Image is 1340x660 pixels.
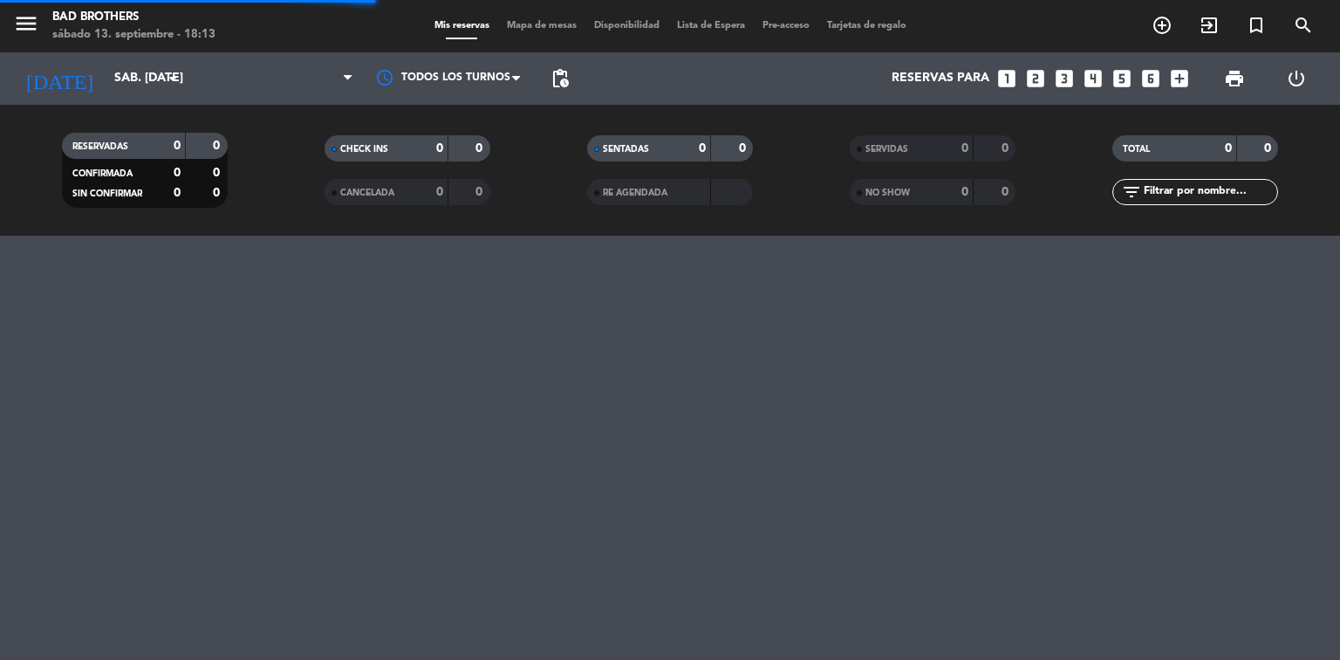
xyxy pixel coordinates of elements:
[475,186,486,198] strong: 0
[436,142,443,155] strong: 0
[1293,15,1314,36] i: search
[818,21,915,31] span: Tarjetas de regalo
[1139,67,1162,90] i: looks_6
[426,21,498,31] span: Mis reservas
[1199,15,1220,36] i: exit_to_app
[739,142,749,155] strong: 0
[865,145,908,154] span: SERVIDAS
[1123,145,1150,154] span: TOTAL
[174,187,181,199] strong: 0
[961,142,968,155] strong: 0
[340,145,388,154] span: CHECK INS
[995,67,1018,90] i: looks_one
[1286,68,1307,89] i: power_settings_new
[213,140,223,152] strong: 0
[1152,15,1172,36] i: add_circle_outline
[1121,182,1142,203] i: filter_list
[865,189,910,197] span: NO SHOW
[603,145,649,154] span: SENTADAS
[1264,142,1275,155] strong: 0
[174,167,181,179] strong: 0
[13,10,39,37] i: menu
[1024,67,1047,90] i: looks_two
[585,21,668,31] span: Disponibilidad
[72,169,133,178] span: CONFIRMADA
[1111,67,1133,90] i: looks_5
[213,187,223,199] strong: 0
[1225,142,1232,155] strong: 0
[1224,68,1245,89] span: print
[340,189,394,197] span: CANCELADA
[52,9,215,26] div: Bad Brothers
[961,186,968,198] strong: 0
[603,189,667,197] span: RE AGENDADA
[892,72,989,86] span: Reservas para
[699,142,706,155] strong: 0
[550,68,571,89] span: pending_actions
[475,142,486,155] strong: 0
[668,21,754,31] span: Lista de Espera
[1168,67,1191,90] i: add_box
[72,189,142,198] span: SIN CONFIRMAR
[1002,186,1012,198] strong: 0
[436,186,443,198] strong: 0
[1053,67,1076,90] i: looks_3
[213,167,223,179] strong: 0
[13,10,39,43] button: menu
[52,26,215,44] div: sábado 13. septiembre - 18:13
[1265,52,1327,105] div: LOG OUT
[72,142,128,151] span: RESERVADAS
[1246,15,1267,36] i: turned_in_not
[1082,67,1104,90] i: looks_4
[162,68,183,89] i: arrow_drop_down
[498,21,585,31] span: Mapa de mesas
[174,140,181,152] strong: 0
[1002,142,1012,155] strong: 0
[13,59,106,98] i: [DATE]
[754,21,818,31] span: Pre-acceso
[1142,182,1277,202] input: Filtrar por nombre...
